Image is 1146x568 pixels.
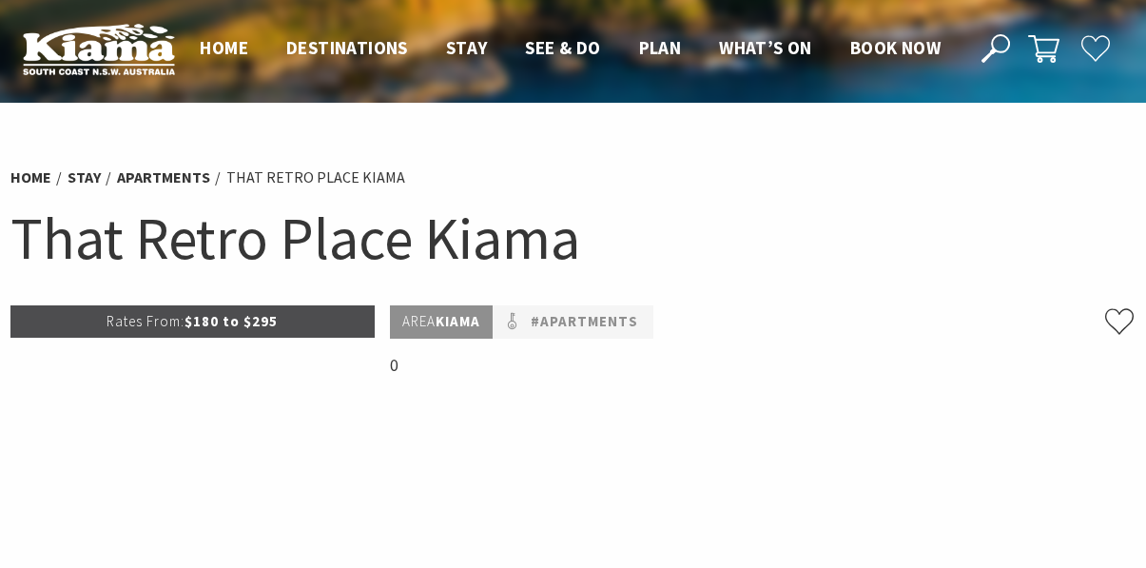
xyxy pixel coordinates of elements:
[639,36,682,59] span: Plan
[446,36,488,61] a: Stay
[181,33,960,65] nav: Main Menu
[850,36,941,59] span: Book now
[200,36,248,61] a: Home
[286,36,408,59] span: Destinations
[525,36,600,61] a: See & Do
[850,36,941,61] a: Book now
[23,23,175,75] img: Kiama Logo
[10,200,1136,277] h1: That Retro Place Kiama
[531,310,638,334] a: #Apartments
[390,305,493,339] p: Kiama
[117,167,210,187] a: Apartments
[639,36,682,61] a: Plan
[525,36,600,59] span: See & Do
[68,167,101,187] a: Stay
[446,36,488,59] span: Stay
[719,36,812,59] span: What’s On
[226,166,405,190] li: That Retro Place Kiama
[107,312,185,330] span: Rates From:
[200,36,248,59] span: Home
[10,167,51,187] a: Home
[10,305,376,338] p: $180 to $295
[402,312,436,330] span: Area
[719,36,812,61] a: What’s On
[286,36,408,61] a: Destinations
